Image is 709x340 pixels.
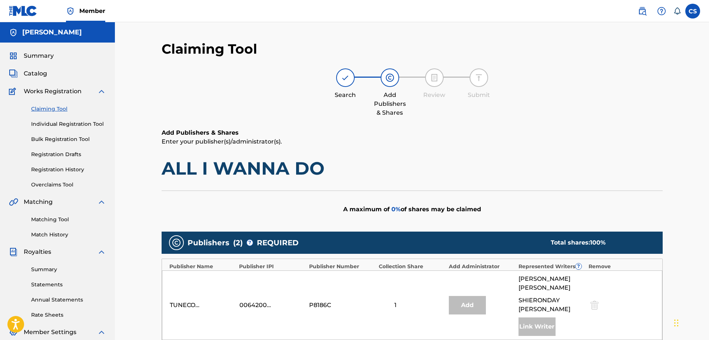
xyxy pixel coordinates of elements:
iframe: Resource Center [688,224,709,284]
span: REQUIRED [257,237,299,248]
img: expand [97,87,106,96]
span: Summary [24,51,54,60]
a: Matching Tool [31,216,106,223]
a: Match History [31,231,106,239]
span: Catalog [24,69,47,78]
a: Registration Drafts [31,151,106,158]
div: Notifications [673,7,681,15]
span: ? [247,240,253,246]
div: Review [416,91,453,100]
a: SummarySummary [9,51,54,60]
a: Bulk Registration Tool [31,135,106,143]
img: step indicator icon for Search [341,73,350,82]
img: Works Registration [9,87,19,96]
h6: Add Publishers & Shares [162,128,663,137]
p: Enter your publisher(s)/administrator(s). [162,137,663,146]
img: Accounts [9,28,18,37]
div: Search [327,91,364,100]
div: Publisher IPI [239,263,305,270]
img: Matching [9,198,18,206]
span: Member Settings [24,328,76,337]
div: User Menu [685,4,700,18]
div: A maximum of of shares may be claimed [162,191,663,228]
h2: Claiming Tool [162,41,257,57]
span: Member [79,7,105,15]
div: Represented Writers [519,263,585,270]
img: step indicator icon for Review [430,73,439,82]
div: Publisher Number [309,263,375,270]
img: Summary [9,51,18,60]
img: search [638,7,647,16]
a: Summary [31,266,106,273]
span: Publishers [188,237,229,248]
a: Overclaims Tool [31,181,106,189]
span: ( 2 ) [233,237,243,248]
div: Total shares: [551,238,648,247]
img: Royalties [9,248,18,256]
div: Help [654,4,669,18]
img: MLC Logo [9,6,37,16]
img: step indicator icon for Add Publishers & Shares [385,73,394,82]
div: Add Administrator [449,263,515,270]
span: SHIERONDAY [PERSON_NAME] [519,296,584,314]
a: Statements [31,281,106,289]
a: Registration History [31,166,106,174]
a: Claiming Tool [31,105,106,113]
span: ? [576,263,582,269]
img: Member Settings [9,328,18,337]
span: Royalties [24,248,51,256]
a: CatalogCatalog [9,69,47,78]
div: Collection Share [379,263,445,270]
a: Individual Registration Tool [31,120,106,128]
img: expand [97,248,106,256]
span: 0 % [391,206,401,213]
div: Remove [589,263,655,270]
div: Add Publishers & Shares [371,91,408,117]
div: Publisher Name [169,263,236,270]
span: [PERSON_NAME] [PERSON_NAME] [519,275,584,292]
span: Matching [24,198,53,206]
h5: CORDAY SHIELDS [22,28,82,37]
img: publishers [172,238,181,247]
a: Public Search [635,4,650,18]
img: help [657,7,666,16]
a: Annual Statements [31,296,106,304]
img: expand [97,328,106,337]
span: Works Registration [24,87,82,96]
span: 100 % [590,239,606,246]
a: Rate Sheets [31,311,106,319]
div: Drag [674,312,679,334]
div: Submit [460,91,497,100]
img: step indicator icon for Submit [474,73,483,82]
iframe: Chat Widget [672,304,709,340]
img: expand [97,198,106,206]
h1: ALL I WANNA DO [162,157,663,179]
img: Catalog [9,69,18,78]
img: Top Rightsholder [66,7,75,16]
